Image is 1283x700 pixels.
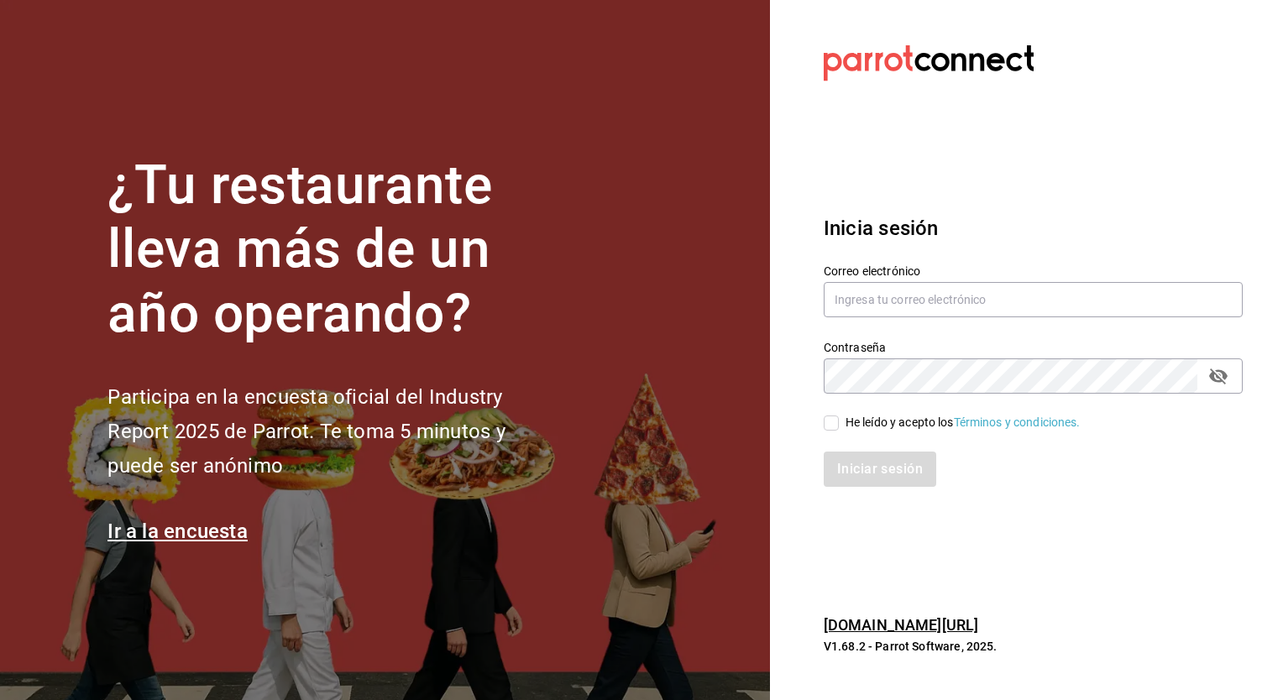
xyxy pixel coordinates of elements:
a: Términos y condiciones. [954,415,1081,429]
input: Ingresa tu correo electrónico [824,282,1243,317]
div: He leído y acepto los [846,414,1081,431]
button: passwordField [1204,362,1233,390]
label: Correo electrónico [824,264,1243,276]
a: Ir a la encuesta [107,520,248,543]
h3: Inicia sesión [824,213,1243,243]
h1: ¿Tu restaurante lleva más de un año operando? [107,154,561,347]
label: Contraseña [824,341,1243,353]
h2: Participa en la encuesta oficial del Industry Report 2025 de Parrot. Te toma 5 minutos y puede se... [107,380,561,483]
p: V1.68.2 - Parrot Software, 2025. [824,638,1243,655]
a: [DOMAIN_NAME][URL] [824,616,978,634]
